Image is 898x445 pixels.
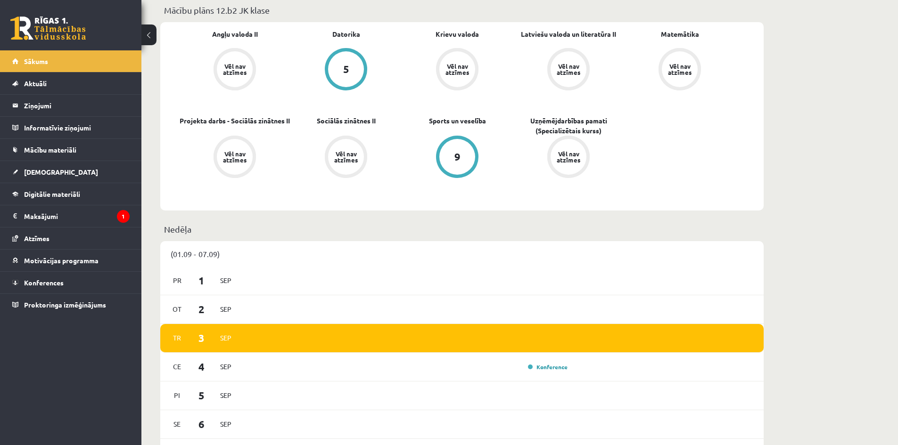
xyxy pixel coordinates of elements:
a: Informatīvie ziņojumi [12,117,130,138]
a: Konference [528,363,568,371]
div: Vēl nav atzīmes [667,63,693,75]
div: 5 [343,64,349,74]
a: Proktoringa izmēģinājums [12,294,130,316]
span: Digitālie materiāli [24,190,80,198]
p: Mācību plāns 12.b2 JK klase [164,4,760,16]
span: Pi [167,388,187,403]
a: Vēl nav atzīmes [402,48,513,92]
a: Konferences [12,272,130,293]
a: Angļu valoda II [212,29,258,39]
a: Vēl nav atzīmes [513,136,624,180]
div: (01.09 - 07.09) [160,241,764,267]
a: Latviešu valoda un literatūra II [521,29,616,39]
span: Pr [167,273,187,288]
span: Sep [216,359,236,374]
span: 5 [187,388,216,403]
a: Vēl nav atzīmes [513,48,624,92]
a: Vēl nav atzīmes [290,136,402,180]
a: Datorika [332,29,360,39]
div: Vēl nav atzīmes [555,151,582,163]
span: Aktuāli [24,79,47,88]
a: 9 [402,136,513,180]
a: Projekta darbs - Sociālās zinātnes II [180,116,290,126]
a: Rīgas 1. Tālmācības vidusskola [10,16,86,40]
a: Vēl nav atzīmes [624,48,735,92]
a: Digitālie materiāli [12,183,130,205]
span: Ot [167,302,187,316]
div: Vēl nav atzīmes [444,63,470,75]
div: Vēl nav atzīmes [555,63,582,75]
span: 2 [187,301,216,317]
a: Vēl nav atzīmes [179,48,290,92]
p: Nedēļa [164,223,760,235]
span: Atzīmes [24,234,49,243]
a: Krievu valoda [436,29,479,39]
a: Motivācijas programma [12,250,130,271]
span: Sep [216,302,236,316]
a: Sports un veselība [429,116,486,126]
a: Atzīmes [12,227,130,249]
div: 9 [454,152,461,162]
div: Vēl nav atzīmes [222,151,248,163]
span: Motivācijas programma [24,256,99,265]
span: Sākums [24,57,48,65]
span: 4 [187,359,216,374]
span: Tr [167,331,187,345]
i: 1 [117,210,130,223]
a: [DEMOGRAPHIC_DATA] [12,161,130,183]
span: Sep [216,331,236,345]
span: 1 [187,273,216,288]
span: Mācību materiāli [24,146,76,154]
span: 3 [187,330,216,346]
span: Proktoringa izmēģinājums [24,300,106,309]
span: Se [167,417,187,431]
a: Aktuāli [12,73,130,94]
span: [DEMOGRAPHIC_DATA] [24,168,98,176]
a: Sākums [12,50,130,72]
a: 5 [290,48,402,92]
span: Ce [167,359,187,374]
span: Sep [216,388,236,403]
legend: Maksājumi [24,205,130,227]
a: Uzņēmējdarbības pamati (Specializētais kurss) [513,116,624,136]
a: Matemātika [661,29,699,39]
a: Ziņojumi [12,95,130,116]
a: Vēl nav atzīmes [179,136,290,180]
a: Maksājumi1 [12,205,130,227]
div: Vēl nav atzīmes [222,63,248,75]
span: 6 [187,416,216,432]
legend: Ziņojumi [24,95,130,116]
a: Sociālās zinātnes II [317,116,376,126]
span: Konferences [24,278,64,287]
legend: Informatīvie ziņojumi [24,117,130,138]
a: Mācību materiāli [12,139,130,161]
div: Vēl nav atzīmes [333,151,359,163]
span: Sep [216,273,236,288]
span: Sep [216,417,236,431]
